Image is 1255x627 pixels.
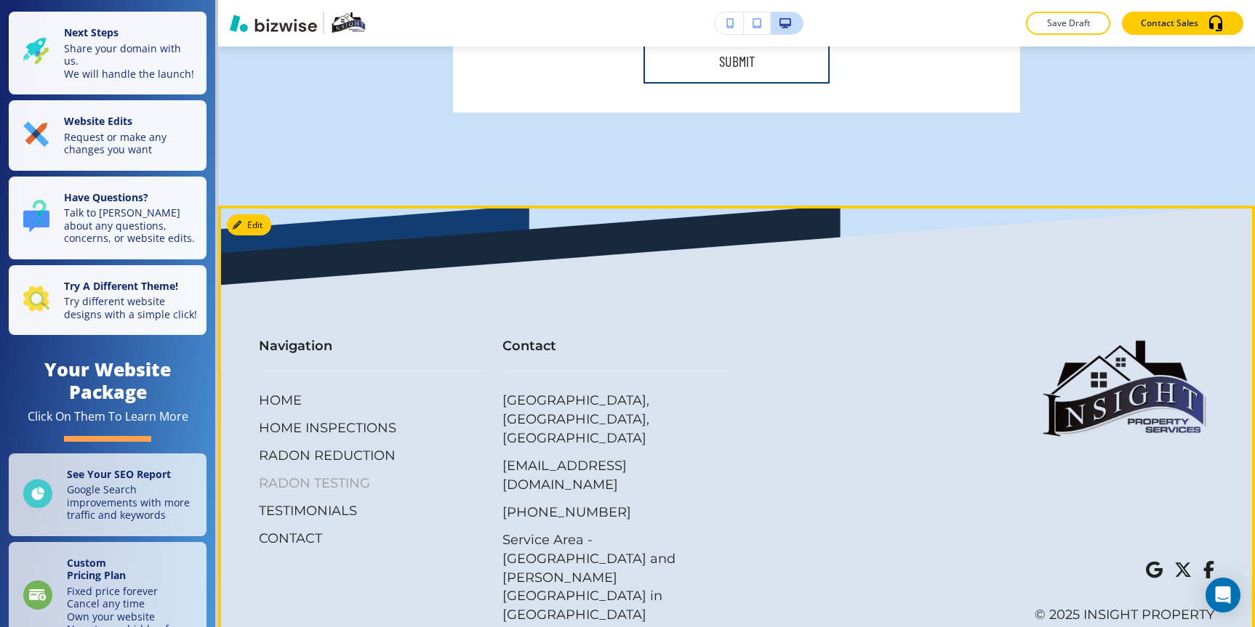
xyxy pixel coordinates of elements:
strong: Have Questions? [64,190,148,204]
p: HOME INSPECTIONS [259,419,396,438]
p: Talk to [PERSON_NAME] about any questions, concerns, or website edits. [64,206,198,245]
p: Request or make any changes you want [64,131,198,156]
p: RADON TESTING [259,474,370,493]
p: Share your domain with us. We will handle the launch! [64,42,198,81]
a: [PHONE_NUMBER] [502,503,631,522]
p: TESTIMONIALS [259,502,357,521]
img: Bizwise Logo [230,15,317,32]
div: Click On Them To Learn More [28,409,188,424]
strong: Navigation [259,338,332,354]
a: See Your SEO ReportGoogle Search improvements with more traffic and keywords [9,453,207,536]
strong: Next Steps [64,25,119,39]
button: Save Draft [1026,12,1110,35]
p: Try different website designs with a simple click! [64,295,198,320]
button: Have Questions?Talk to [PERSON_NAME] about any questions, concerns, or website edits. [9,177,207,259]
button: Edit [227,214,271,236]
img: Your Logo [330,12,367,35]
p: CONTACT [259,530,322,549]
p: RADON REDUCTION [259,447,396,466]
button: SUBMIT [643,39,830,84]
img: Insight Property Services [1040,337,1214,447]
strong: Custom Pricing Plan [67,556,126,583]
h4: Your Website Package [9,358,207,403]
button: Contact Sales [1122,12,1243,35]
p: Save Draft [1045,17,1091,30]
p: Contact Sales [1141,17,1198,30]
p: Google Search improvements with more traffic and keywords [67,483,198,522]
p: HOME [259,392,302,410]
strong: Contact [502,338,556,354]
a: [GEOGRAPHIC_DATA], [GEOGRAPHIC_DATA], [GEOGRAPHIC_DATA] [502,392,729,448]
strong: Try A Different Theme! [64,279,178,293]
button: Next StepsShare your domain with us.We will handle the launch! [9,12,207,94]
a: [EMAIL_ADDRESS][DOMAIN_NAME] [502,457,729,495]
button: Website EditsRequest or make any changes you want [9,100,207,171]
strong: See Your SEO Report [67,467,171,481]
div: Open Intercom Messenger [1206,578,1240,612]
strong: Website Edits [64,114,132,128]
button: Try A Different Theme!Try different website designs with a simple click! [9,265,207,336]
p: Service Area - [GEOGRAPHIC_DATA] and [PERSON_NAME][GEOGRAPHIC_DATA] in [GEOGRAPHIC_DATA] [502,531,729,626]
